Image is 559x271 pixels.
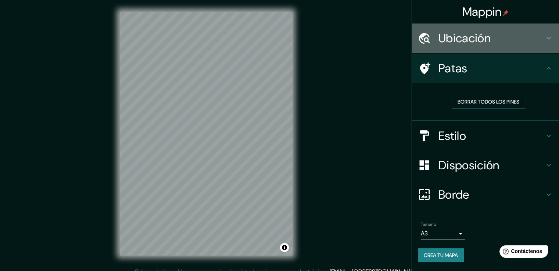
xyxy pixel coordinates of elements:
[412,180,559,209] div: Borde
[458,98,519,105] font: Borrar todos los pines
[438,30,491,46] font: Ubicación
[120,12,293,256] canvas: Mapa
[438,128,466,144] font: Estilo
[438,187,469,202] font: Borde
[421,230,428,237] font: A3
[412,151,559,180] div: Disposición
[412,24,559,53] div: Ubicación
[462,4,502,19] font: Mappin
[424,252,458,259] font: Crea tu mapa
[452,95,525,109] button: Borrar todos los pines
[503,10,509,16] img: pin-icon.png
[421,228,465,239] div: A3
[280,243,289,252] button: Activar o desactivar atribución
[412,54,559,83] div: Patas
[438,61,467,76] font: Patas
[412,121,559,151] div: Estilo
[438,158,499,173] font: Disposición
[418,248,464,262] button: Crea tu mapa
[421,221,436,227] font: Tamaño
[494,242,551,263] iframe: Lanzador de widgets de ayuda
